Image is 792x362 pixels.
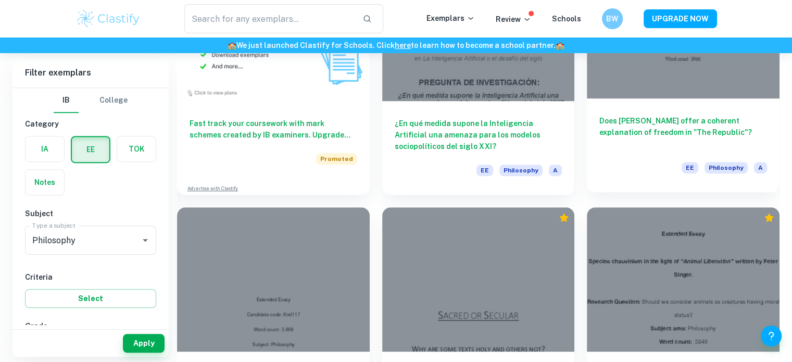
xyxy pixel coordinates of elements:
[549,165,562,176] span: A
[426,13,475,24] p: Exemplars
[644,9,717,28] button: UPGRADE NOW
[599,115,767,149] h6: Does [PERSON_NAME] offer a coherent explanation of freedom in "The Republic"?
[556,41,564,49] span: 🏫
[25,271,156,283] h6: Criteria
[184,4,355,33] input: Search for any exemplars...
[395,41,411,49] a: here
[25,208,156,219] h6: Subject
[32,221,76,230] label: Type a subject
[395,118,562,152] h6: ¿En qué medida supone la Inteligencia Artificial una amenaza para los modelos sociopolíticos del ...
[499,165,543,176] span: Philosophy
[54,88,128,113] div: Filter type choice
[559,213,569,223] div: Premium
[12,58,169,88] h6: Filter exemplars
[2,40,790,51] h6: We just launched Clastify for Schools. Click to learn how to become a school partner.
[99,88,128,113] button: College
[476,165,493,176] span: EE
[602,8,623,29] button: BW
[552,15,581,23] a: Schools
[764,213,774,223] div: Premium
[25,320,156,332] h6: Grade
[25,118,156,130] h6: Category
[682,162,698,173] span: EE
[754,162,767,173] span: A
[26,170,64,195] button: Notes
[761,326,782,346] button: Help and Feedback
[72,137,109,162] button: EE
[316,153,357,165] span: Promoted
[26,136,64,161] button: IA
[187,185,238,192] a: Advertise with Clastify
[54,88,79,113] button: IB
[138,233,153,247] button: Open
[76,8,142,29] img: Clastify logo
[228,41,236,49] span: 🏫
[190,118,357,141] h6: Fast track your coursework with mark schemes created by IB examiners. Upgrade now
[496,14,531,25] p: Review
[606,13,618,24] h6: BW
[123,334,165,353] button: Apply
[705,162,748,173] span: Philosophy
[25,289,156,308] button: Select
[117,136,156,161] button: TOK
